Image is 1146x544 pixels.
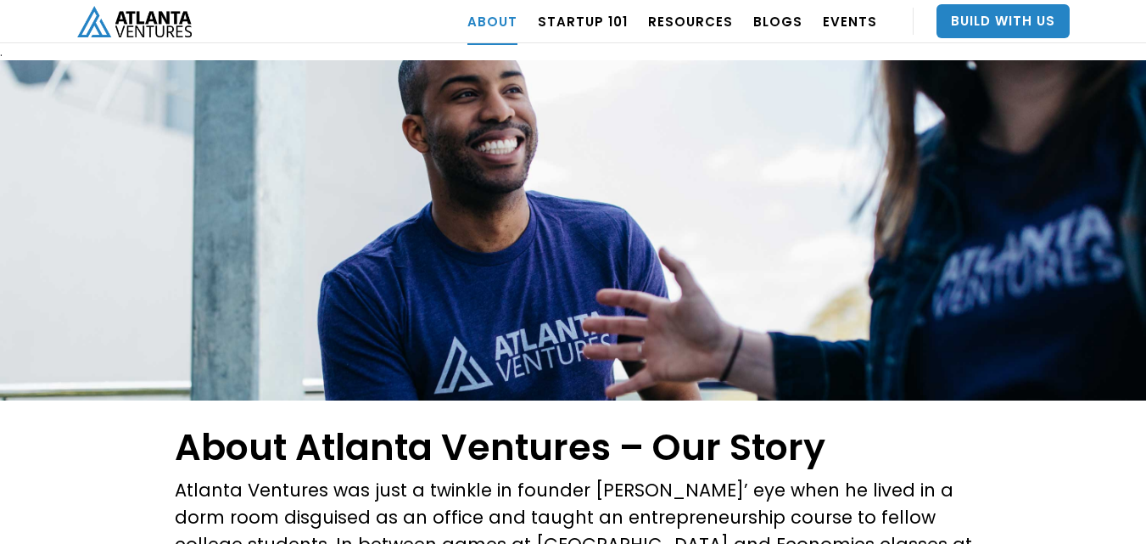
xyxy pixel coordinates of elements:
[175,426,972,468] h1: About Atlanta Ventures – Our Story
[936,4,1070,38] a: Build With Us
